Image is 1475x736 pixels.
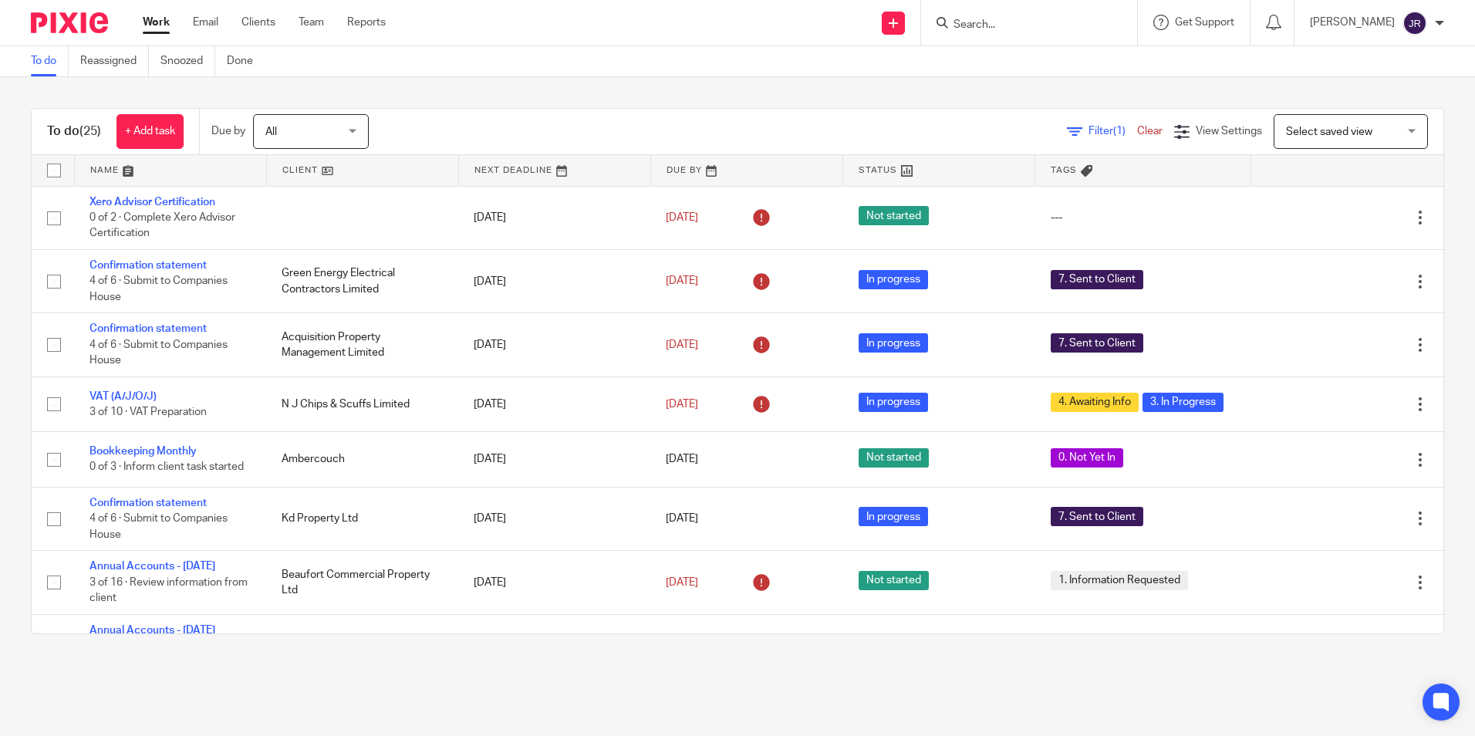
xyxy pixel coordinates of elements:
[89,276,228,303] span: 4 of 6 · Submit to Companies House
[227,46,265,76] a: Done
[458,487,650,550] td: [DATE]
[160,46,215,76] a: Snoozed
[241,15,275,30] a: Clients
[1051,507,1143,526] span: 7. Sent to Client
[266,376,458,431] td: N J Chips & Scuffs Limited
[211,123,245,139] p: Due by
[666,577,698,588] span: [DATE]
[1286,127,1372,137] span: Select saved view
[266,313,458,376] td: Acquisition Property Management Limited
[666,339,698,350] span: [DATE]
[666,276,698,287] span: [DATE]
[458,249,650,312] td: [DATE]
[666,513,698,524] span: [DATE]
[266,614,458,677] td: Active4 Sport International Ltd
[266,551,458,614] td: Beaufort Commercial Property Ltd
[1089,126,1137,137] span: Filter
[859,333,928,353] span: In progress
[299,15,324,30] a: Team
[89,212,235,239] span: 0 of 2 · Complete Xero Advisor Certification
[666,454,698,464] span: [DATE]
[89,260,207,271] a: Confirmation statement
[458,614,650,677] td: [DATE]
[89,446,197,457] a: Bookkeeping Monthly
[89,498,207,508] a: Confirmation statement
[952,19,1091,32] input: Search
[89,625,215,636] a: Annual Accounts - [DATE]
[458,376,650,431] td: [DATE]
[31,46,69,76] a: To do
[266,432,458,487] td: Ambercouch
[79,125,101,137] span: (25)
[116,114,184,149] a: + Add task
[1196,126,1262,137] span: View Settings
[859,571,929,590] span: Not started
[80,46,149,76] a: Reassigned
[266,487,458,550] td: Kd Property Ltd
[89,407,207,417] span: 3 of 10 · VAT Preparation
[193,15,218,30] a: Email
[1051,448,1123,468] span: 0. Not Yet In
[458,186,650,249] td: [DATE]
[666,212,698,223] span: [DATE]
[266,249,458,312] td: Green Energy Electrical Contractors Limited
[89,561,215,572] a: Annual Accounts - [DATE]
[1310,15,1395,30] p: [PERSON_NAME]
[1051,210,1236,225] div: ---
[1051,166,1077,174] span: Tags
[859,393,928,412] span: In progress
[458,432,650,487] td: [DATE]
[458,313,650,376] td: [DATE]
[666,399,698,410] span: [DATE]
[31,12,108,33] img: Pixie
[458,551,650,614] td: [DATE]
[89,513,228,540] span: 4 of 6 · Submit to Companies House
[1175,17,1234,28] span: Get Support
[1051,571,1188,590] span: 1. Information Requested
[89,577,248,604] span: 3 of 16 · Review information from client
[1402,11,1427,35] img: svg%3E
[1051,270,1143,289] span: 7. Sent to Client
[265,127,277,137] span: All
[89,462,244,473] span: 0 of 3 · Inform client task started
[1113,126,1126,137] span: (1)
[1051,393,1139,412] span: 4. Awaiting Info
[859,507,928,526] span: In progress
[859,206,929,225] span: Not started
[347,15,386,30] a: Reports
[47,123,101,140] h1: To do
[1137,126,1163,137] a: Clear
[89,323,207,334] a: Confirmation statement
[1051,333,1143,353] span: 7. Sent to Client
[1143,393,1224,412] span: 3. In Progress
[89,339,228,366] span: 4 of 6 · Submit to Companies House
[89,391,157,402] a: VAT (A/J/O/J)
[89,197,215,208] a: Xero Advisor Certification
[859,270,928,289] span: In progress
[859,448,929,468] span: Not started
[143,15,170,30] a: Work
